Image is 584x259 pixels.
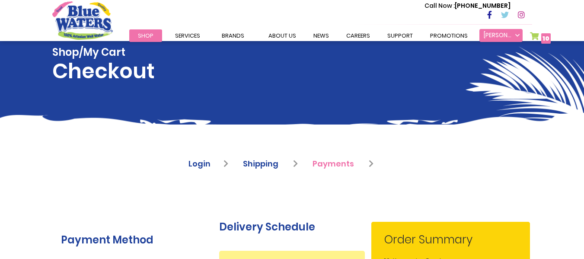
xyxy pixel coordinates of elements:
[305,29,338,42] a: News
[175,32,200,40] span: Services
[424,1,455,10] span: Call Now :
[424,1,511,10] p: [PHONE_NUMBER]
[138,32,153,40] span: Shop
[260,29,305,42] a: about us
[384,231,517,253] span: Order Summary
[543,34,549,43] span: 10
[379,29,421,42] a: support
[313,158,354,169] span: Payments
[338,29,379,42] a: careers
[219,221,365,233] h1: Delivery Schedule
[530,32,551,45] a: 10
[188,158,228,169] a: Login
[222,32,244,40] span: Brands
[52,1,113,39] a: store logo
[243,158,298,169] a: Shipping
[243,158,278,169] span: Shipping
[52,46,155,83] h1: Checkout
[52,46,155,59] span: Shop/My Cart
[313,158,373,169] a: Payments
[421,29,476,42] a: Promotions
[479,29,523,42] a: [PERSON_NAME]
